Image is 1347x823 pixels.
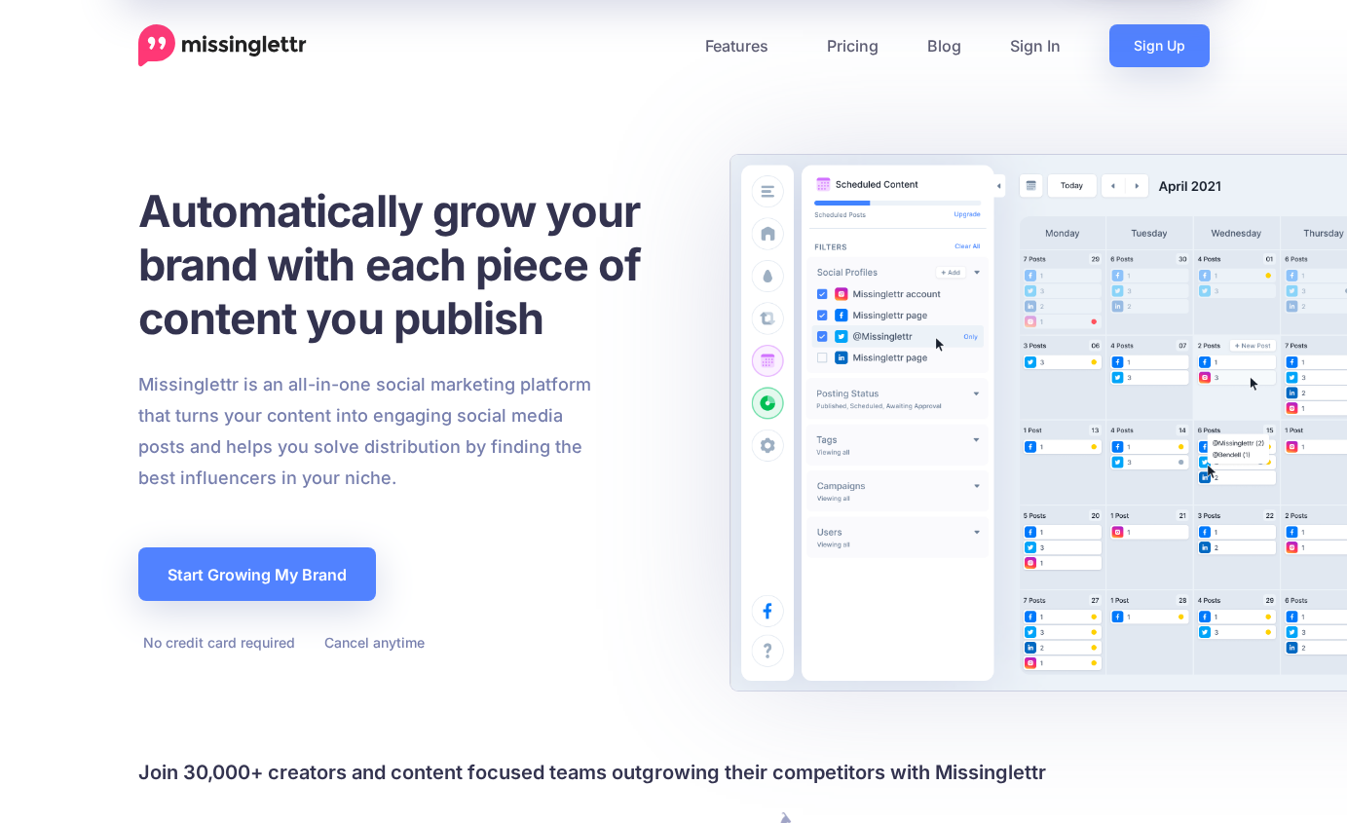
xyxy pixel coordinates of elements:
li: Cancel anytime [319,630,425,655]
h1: Automatically grow your brand with each piece of content you publish [138,184,689,345]
p: Missinglettr is an all-in-one social marketing platform that turns your content into engaging soc... [138,369,592,494]
a: Features [681,24,803,67]
a: Sign Up [1109,24,1210,67]
a: Home [138,24,307,67]
a: Pricing [803,24,903,67]
li: No credit card required [138,630,295,655]
h4: Join 30,000+ creators and content focused teams outgrowing their competitors with Missinglettr [138,757,1210,788]
a: Blog [903,24,986,67]
a: Sign In [986,24,1085,67]
a: Start Growing My Brand [138,547,376,601]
